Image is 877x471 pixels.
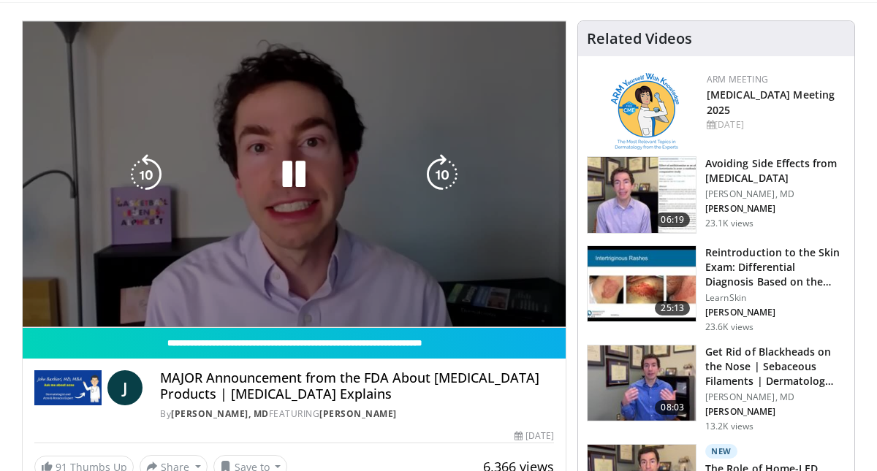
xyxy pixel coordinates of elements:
p: New [705,444,737,459]
video-js: Video Player [23,21,566,328]
a: ARM Meeting [707,73,768,85]
a: [PERSON_NAME] [319,407,397,420]
h4: Related Videos [587,30,692,47]
h3: Reintroduction to the Skin Exam: Differential Diagnosis Based on the… [705,245,846,289]
a: [PERSON_NAME], MD [171,407,269,420]
a: 25:13 Reintroduction to the Skin Exam: Differential Diagnosis Based on the… LearnSkin [PERSON_NAM... [587,245,846,333]
img: 6f9900f7-f6e7-4fd7-bcbb-2a1dc7b7d476.150x105_q85_crop-smart_upscale.jpg [588,157,696,233]
h4: MAJOR Announcement from the FDA About [MEDICAL_DATA] Products | [MEDICAL_DATA] Explains [160,370,554,402]
img: John Barbieri, MD [34,370,102,405]
a: 06:19 Avoiding Side Effects from [MEDICAL_DATA] [PERSON_NAME], MD [PERSON_NAME] 23.1K views [587,156,846,234]
p: [PERSON_NAME], MD [705,188,846,200]
p: [PERSON_NAME] [705,307,846,318]
div: By FEATURING [160,407,554,421]
div: [DATE] [707,118,843,131]
p: 23.1K views [705,218,753,229]
h3: Avoiding Side Effects from [MEDICAL_DATA] [705,156,846,185]
img: 54dc8b42-62c8-44d6-bda4-e2b4e6a7c56d.150x105_q85_crop-smart_upscale.jpg [588,345,696,421]
p: 23.6K views [705,321,753,333]
span: 06:19 [655,212,690,227]
p: LearnSkin [705,292,846,304]
div: [DATE] [515,429,554,443]
h3: Get Rid of Blackheads on the Nose | Sebaceous Filaments | Dermatolog… [705,345,846,388]
img: 89a28c6a-718a-466f-b4d1-7c1f06d8483b.png.150x105_q85_autocrop_double_scale_upscale_version-0.2.png [611,73,679,150]
a: 08:03 Get Rid of Blackheads on the Nose | Sebaceous Filaments | Dermatolog… [PERSON_NAME], MD [PE... [587,345,846,432]
span: 25:13 [655,301,690,315]
a: J [107,370,143,405]
p: 13.2K views [705,421,753,432]
p: [PERSON_NAME], MD [705,391,846,403]
img: 022c50fb-a848-4cac-a9d8-ea0906b33a1b.150x105_q85_crop-smart_upscale.jpg [588,246,696,322]
p: [PERSON_NAME] [705,203,846,215]
span: 08:03 [655,400,690,415]
a: [MEDICAL_DATA] Meeting 2025 [707,88,835,117]
p: [PERSON_NAME] [705,406,846,418]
